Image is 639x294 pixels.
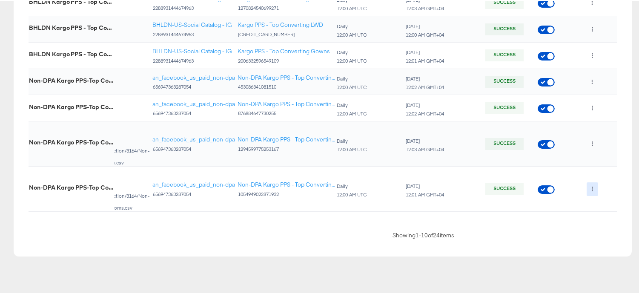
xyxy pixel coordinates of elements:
div: 656947363287054 [152,109,235,115]
div: Success [485,182,524,194]
div: 656947363287054 [152,190,235,196]
div: [DATE] [405,137,444,143]
div: Success [485,22,524,34]
div: 1294599775253167 [238,145,335,151]
a: BHLDN-US-Social Catalog - IG [152,20,232,28]
div: 12:00 AM UTC [336,4,367,10]
div: Non-DPA Kargo PPS-Top Converting Women's Bottoms [29,183,114,190]
div: Success [485,48,524,60]
div: 12:00 AM UTC [336,190,367,196]
div: 12:02 AM GMT+04 [405,83,444,89]
div: 12:00 AM UTC [336,57,367,63]
a: an_facebook_us_paid_non-dpa [152,99,235,107]
div: BHLDN Kargo PPS - Top Converting LWD [29,23,114,30]
div: Daily [336,182,367,188]
div: Daily [336,75,367,81]
div: 12:02 AM GMT+04 [405,110,444,115]
div: [DATE] [405,22,444,28]
a: Kargo PPS - Top Converting LWD [238,20,323,28]
a: BHLDN-US-Social Catalog - IG [152,46,232,54]
div: 12:03 AM GMT+04 [405,145,444,151]
div: [DATE] [405,101,444,107]
a: Non-DPA Kargo PPS - Top Converting All Products [238,72,335,81]
div: 12:01 AM GMT+04 [405,190,444,196]
div: Success [485,75,524,86]
div: 12:00 AM UTC [336,145,367,151]
div: 2288931444674963 [152,57,232,63]
div: 12:00 AM UTC [336,31,367,37]
div: Non-DPA Kargo PPS-Top Converting Home Accessories [29,102,114,109]
div: 12:00 AM UTC [336,110,367,115]
div: Success [485,101,524,113]
div: Daily [336,22,367,28]
div: 656947363287054 [152,83,235,89]
div: 656947363287054 [152,145,235,151]
div: [DATE] [405,48,444,54]
div: 2288931444674963 [152,30,232,36]
div: Showing 1 - 10 of 24 items [393,230,454,238]
a: Non-DPA Kargo PPS - Top Converting Women's Tops [238,134,335,142]
div: 12:03 AM GMT+04 [405,4,444,10]
div: 1270824540699271 [238,4,335,10]
a: Non-DPA Kargo PPS - Top Converting Home Accessories [238,99,335,107]
a: an_facebook_us_paid_non-dpa [152,134,235,142]
a: Non-DPA Kargo PPS - Top Converting Women's Bottoms [238,179,335,187]
div: [CREDIT_CARD_NUMBER] [238,30,323,36]
a: an_facebook_us_paid_non-dpa [152,72,235,81]
div: Daily [336,137,367,143]
a: an_facebook_us_paid_non-dpa [152,179,235,187]
div: 453086341081510 [238,83,335,89]
div: Success [485,137,524,149]
div: BHLDN Kargo PPS - Top Converting Gowns [29,49,114,56]
div: [DATE] [405,182,444,188]
div: 12:01 AM GMT+04 [405,57,444,63]
div: Daily [336,101,367,107]
div: Daily [336,48,367,54]
div: 1054949022871932 [238,190,335,196]
div: Non-DPA Kargo PPS-Top Converting All Products [29,76,114,83]
div: 12:00 AM GMT+04 [405,31,444,37]
a: Kargo PPS - Top Converting Gowns [238,46,330,54]
div: 2288931444674963 [152,4,232,10]
div: 12:00 AM UTC [336,83,367,89]
div: 2006332596549109 [238,57,330,63]
div: Non-DPA Kargo PPS-Top Converting Women's Tops [29,138,114,144]
div: [DATE] [405,75,444,81]
div: 876884647730255 [238,109,335,115]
